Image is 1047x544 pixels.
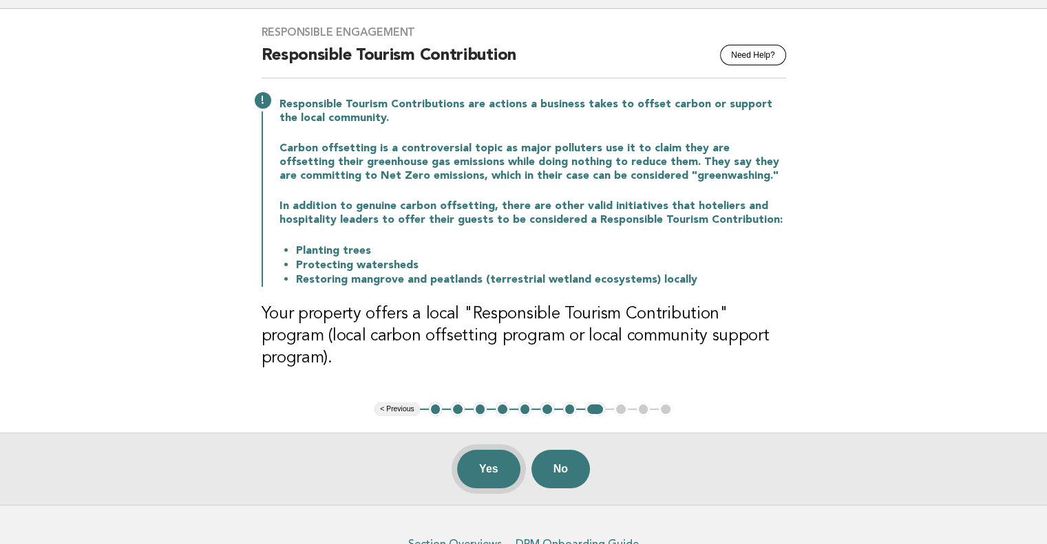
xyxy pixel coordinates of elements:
[296,258,786,272] li: Protecting watersheds
[540,402,554,416] button: 6
[429,402,443,416] button: 1
[279,142,786,183] p: Carbon offsetting is a controversial topic as major polluters use it to claim they are offsetting...
[296,243,786,258] li: Planting trees
[457,450,520,488] button: Yes
[563,402,577,416] button: 7
[262,25,786,39] h3: Responsible Engagement
[262,45,786,78] h2: Responsible Tourism Contribution
[720,45,785,65] button: Need Help?
[262,303,786,369] h3: Your property offers a local "Responsible Tourism Contribution" program (local carbon offsetting ...
[585,402,605,416] button: 8
[374,402,419,416] button: < Previous
[531,450,590,488] button: No
[474,402,487,416] button: 3
[496,402,509,416] button: 4
[279,98,786,125] p: Responsible Tourism Contributions are actions a business takes to offset carbon or support the lo...
[296,272,786,287] li: Restoring mangrove and peatlands (terrestrial wetland ecosystems) locally
[451,402,465,416] button: 2
[279,199,786,227] p: In addition to genuine carbon offsetting, there are other valid initiatives that hoteliers and ho...
[518,402,532,416] button: 5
